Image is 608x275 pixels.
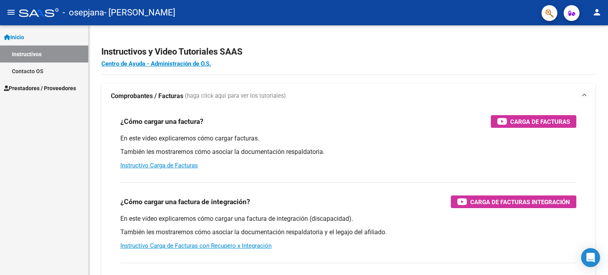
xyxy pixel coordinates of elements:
[120,228,576,237] p: También les mostraremos cómo asociar la documentación respaldatoria y el legajo del afiliado.
[470,197,570,207] span: Carga de Facturas Integración
[120,196,250,207] h3: ¿Cómo cargar una factura de integración?
[6,8,16,17] mat-icon: menu
[185,92,286,101] span: (haga click aquí para ver los tutoriales)
[104,4,175,21] span: - [PERSON_NAME]
[510,117,570,127] span: Carga de Facturas
[4,33,24,42] span: Inicio
[120,214,576,223] p: En este video explicaremos cómo cargar una factura de integración (discapacidad).
[120,116,203,127] h3: ¿Cómo cargar una factura?
[63,4,104,21] span: - osepjana
[120,162,198,169] a: Instructivo Carga de Facturas
[101,60,211,67] a: Centro de Ayuda - Administración de O.S.
[4,84,76,93] span: Prestadores / Proveedores
[592,8,602,17] mat-icon: person
[101,44,595,59] h2: Instructivos y Video Tutoriales SAAS
[120,148,576,156] p: También les mostraremos cómo asociar la documentación respaldatoria.
[451,195,576,208] button: Carga de Facturas Integración
[101,83,595,109] mat-expansion-panel-header: Comprobantes / Facturas (haga click aquí para ver los tutoriales)
[581,248,600,267] div: Open Intercom Messenger
[491,115,576,128] button: Carga de Facturas
[120,134,576,143] p: En este video explicaremos cómo cargar facturas.
[111,92,183,101] strong: Comprobantes / Facturas
[120,242,272,249] a: Instructivo Carga de Facturas con Recupero x Integración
